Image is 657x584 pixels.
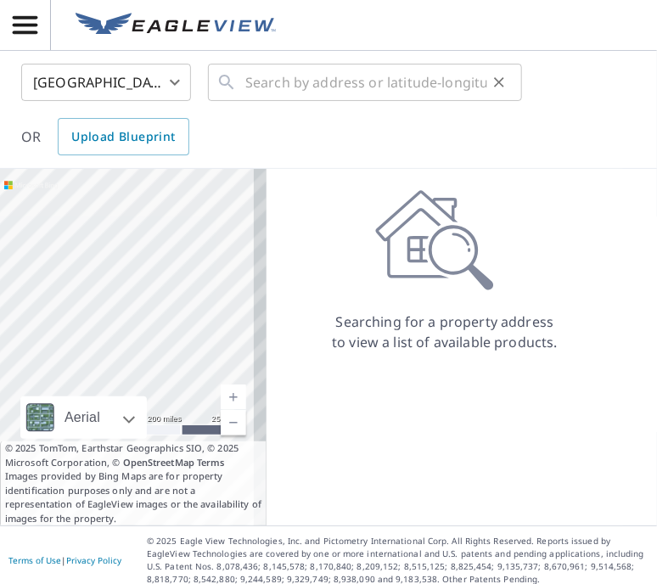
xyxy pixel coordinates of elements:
a: Current Level 5, Zoom In [221,385,246,410]
button: Clear [487,70,511,94]
input: Search by address or latitude-longitude [245,59,487,106]
div: Aerial [59,396,105,439]
a: Terms [197,456,225,469]
span: Upload Blueprint [71,126,175,148]
div: [GEOGRAPHIC_DATA] [21,59,191,106]
a: EV Logo [65,3,286,48]
div: OR [21,118,189,155]
a: Current Level 5, Zoom Out [221,410,246,435]
img: EV Logo [76,13,276,38]
div: Aerial [20,396,147,439]
a: OpenStreetMap [123,456,194,469]
span: © 2025 TomTom, Earthstar Geographics SIO, © 2025 Microsoft Corporation, © [5,441,261,469]
a: Upload Blueprint [58,118,188,155]
p: Searching for a property address to view a list of available products. [331,312,559,352]
a: Terms of Use [8,554,61,566]
a: Privacy Policy [66,554,121,566]
p: | [8,555,121,565]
